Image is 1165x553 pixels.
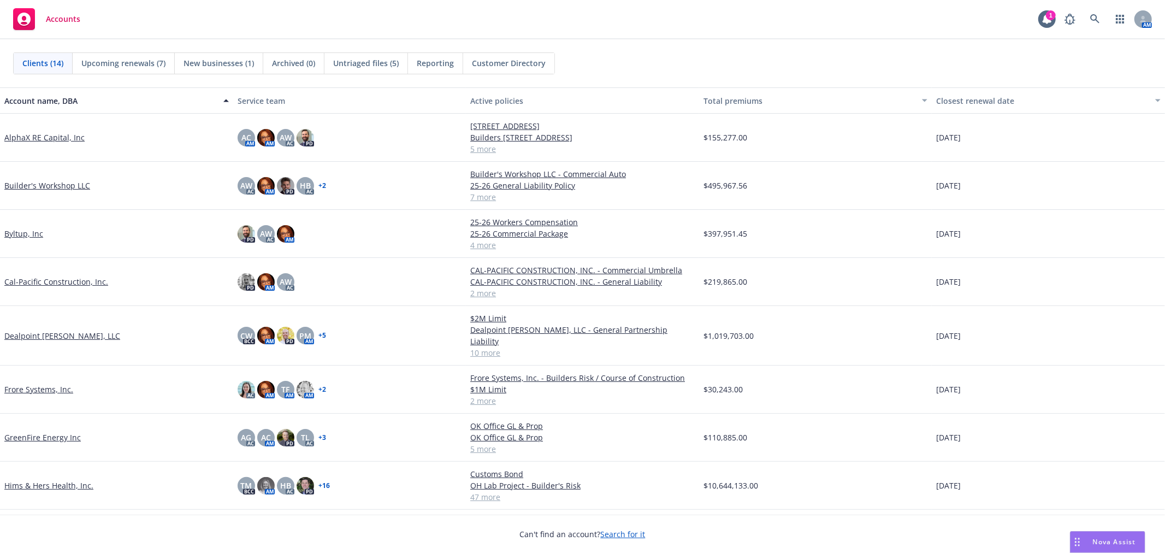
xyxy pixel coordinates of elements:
span: AC [261,432,271,443]
span: TF [281,384,289,395]
img: photo [277,327,294,344]
a: CAL-PACIFIC CONSTRUCTION, INC. - Commercial Umbrella [470,264,695,276]
img: photo [277,177,294,195]
button: Total premiums [699,87,932,114]
button: Closest renewal date [932,87,1165,114]
span: $110,885.00 [703,432,747,443]
div: Closest renewal date [936,95,1149,107]
a: Dealpoint [PERSON_NAME], LLC [4,330,120,342]
span: Can't find an account? [520,528,646,540]
button: Active policies [466,87,699,114]
div: Total premiums [703,95,916,107]
span: HB [300,180,311,191]
span: AW [260,228,272,239]
a: 25-26 Commercial Package [470,228,695,239]
a: CAL-PACIFIC CONSTRUCTION, INC. - General Liability [470,276,695,287]
a: 10 more [470,347,695,358]
span: Clients (14) [22,57,63,69]
span: [DATE] [936,132,961,143]
span: CW [240,330,252,342]
span: [DATE] [936,180,961,191]
img: photo [257,381,275,398]
span: Nova Assist [1093,537,1136,546]
a: 5 more [470,443,695,455]
a: OH Lab Project - Builder's Risk [470,480,695,491]
span: AW [280,132,292,143]
span: [DATE] [936,228,961,239]
a: 7 more [470,191,695,203]
img: photo [238,381,255,398]
a: Switch app [1109,8,1131,30]
a: OK Office GL & Prop [470,420,695,432]
a: 25-26 General Liability Policy [470,180,695,191]
a: Search [1084,8,1106,30]
img: photo [297,129,314,146]
img: photo [257,327,275,344]
a: Cal-Pacific Construction, Inc. [4,276,108,287]
span: HB [280,480,291,491]
a: Builder's Workshop LLC [4,180,90,191]
button: Service team [233,87,466,114]
a: 2 more [470,287,695,299]
span: [DATE] [936,384,961,395]
span: Customer Directory [472,57,546,69]
a: Customs Bond [470,468,695,480]
span: $1,019,703.00 [703,330,754,342]
a: AlphaX RE Capital, Inc [4,132,85,143]
span: $495,967.56 [703,180,747,191]
span: Archived (0) [272,57,315,69]
span: [DATE] [936,480,961,491]
a: $1M Limit [470,384,695,395]
a: + 3 [318,434,326,441]
span: AW [240,180,252,191]
img: photo [238,225,255,243]
a: Builder's Workshop LLC - Commercial Auto [470,168,695,180]
a: Frore Systems, Inc. - Builders Risk / Course of Construction [470,372,695,384]
div: Drag to move [1071,532,1084,552]
a: [STREET_ADDRESS] [470,120,695,132]
a: 25-26 Workers Compensation [470,216,695,228]
span: $10,644,133.00 [703,480,758,491]
a: $2M Limit [470,313,695,324]
span: $219,865.00 [703,276,747,287]
span: $155,277.00 [703,132,747,143]
a: Hims & Hers Health, Inc. [4,480,93,491]
div: 1 [1046,10,1056,20]
a: 2 more [470,395,695,407]
a: GreenFire Energy Inc [4,432,81,443]
a: Dealpoint [PERSON_NAME], LLC - General Partnership Liability [470,324,695,347]
img: photo [277,225,294,243]
img: photo [257,129,275,146]
span: [DATE] [936,330,961,342]
span: TM [240,480,252,491]
div: Active policies [470,95,695,107]
img: photo [297,477,314,495]
span: [DATE] [936,276,961,287]
a: 47 more [470,491,695,503]
a: OK Office GL & Prop [470,432,695,443]
div: Account name, DBA [4,95,217,107]
a: 4 more [470,239,695,251]
span: [DATE] [936,432,961,443]
img: photo [238,273,255,291]
span: Accounts [46,15,80,23]
a: Builders [STREET_ADDRESS] [470,132,695,143]
a: Search for it [601,529,646,539]
img: photo [257,477,275,495]
span: Upcoming renewals (7) [81,57,165,69]
span: Reporting [417,57,454,69]
a: + 5 [318,332,326,339]
a: + 2 [318,183,326,189]
a: + 2 [318,386,326,393]
span: AW [280,276,292,287]
span: PM [299,330,311,342]
img: photo [277,429,294,446]
span: TL [301,432,310,443]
